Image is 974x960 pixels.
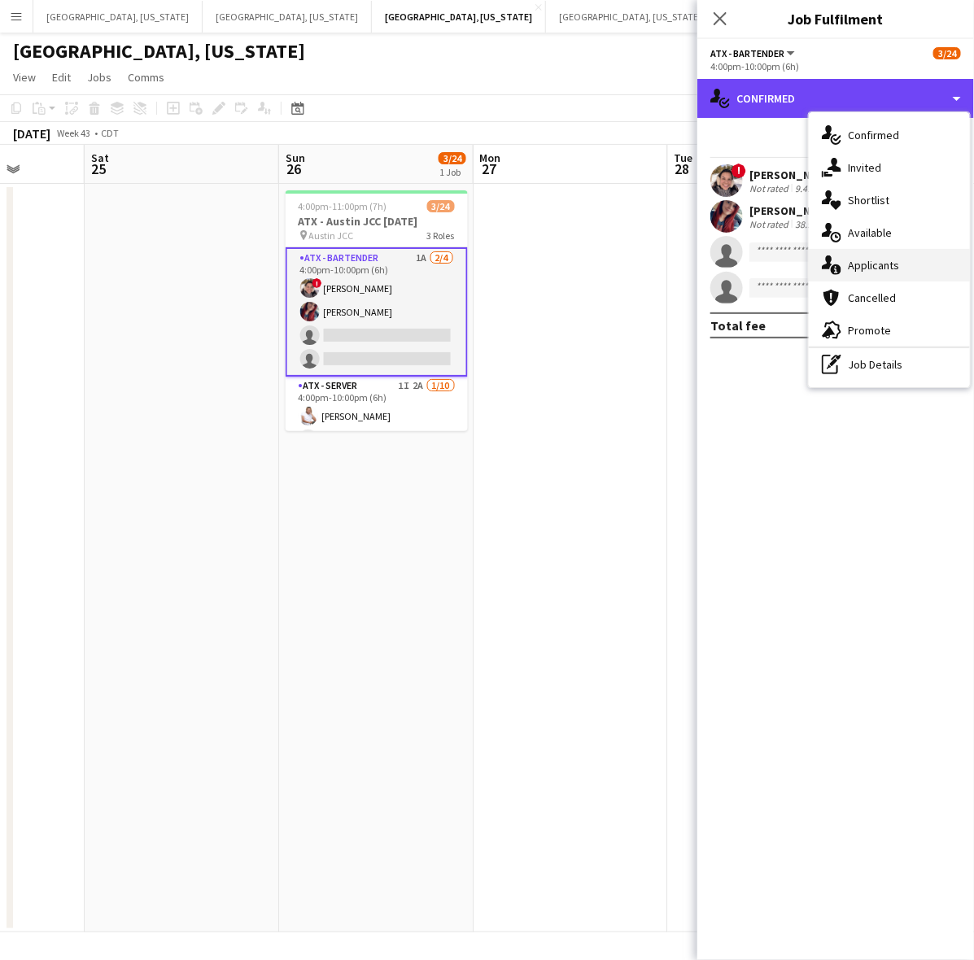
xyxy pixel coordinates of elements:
[710,47,784,59] span: ATX - Bartender
[848,160,881,175] span: Invited
[128,70,164,85] span: Comms
[792,182,826,194] div: 9.41mi
[749,203,836,218] div: [PERSON_NAME]
[672,159,693,178] span: 28
[710,317,766,334] div: Total fee
[54,127,94,139] span: Week 43
[792,218,831,230] div: 38.93mi
[749,218,792,230] div: Not rated
[7,67,42,88] a: View
[675,151,693,165] span: Tue
[286,214,468,229] h3: ATX - Austin JCC [DATE]
[427,229,455,242] span: 3 Roles
[372,1,546,33] button: [GEOGRAPHIC_DATA], [US_STATE]
[848,290,896,305] span: Cancelled
[732,164,746,178] span: !
[101,127,119,139] div: CDT
[710,47,797,59] button: ATX - Bartender
[299,200,387,212] span: 4:00pm-11:00pm (7h)
[46,67,77,88] a: Edit
[480,151,501,165] span: Mon
[13,70,36,85] span: View
[710,60,961,72] div: 4:00pm-10:00pm (6h)
[33,1,203,33] button: [GEOGRAPHIC_DATA], [US_STATE]
[87,70,111,85] span: Jobs
[697,79,974,118] div: Confirmed
[809,348,970,381] div: Job Details
[81,67,118,88] a: Jobs
[439,152,466,164] span: 3/24
[749,168,836,182] div: [PERSON_NAME]
[439,166,465,178] div: 1 Job
[91,151,109,165] span: Sat
[13,125,50,142] div: [DATE]
[52,70,71,85] span: Edit
[848,323,891,338] span: Promote
[546,1,715,33] button: [GEOGRAPHIC_DATA], [US_STATE]
[89,159,109,178] span: 25
[848,128,899,142] span: Confirmed
[848,258,899,273] span: Applicants
[749,182,792,194] div: Not rated
[478,159,501,178] span: 27
[286,377,468,644] app-card-role: ATX - Server1I2A1/104:00pm-10:00pm (6h)[PERSON_NAME]
[286,190,468,431] app-job-card: 4:00pm-11:00pm (7h)3/24ATX - Austin JCC [DATE] Austin JCC3 RolesATX - Bartender1A2/44:00pm-10:00p...
[848,225,892,240] span: Available
[121,67,171,88] a: Comms
[13,39,305,63] h1: [GEOGRAPHIC_DATA], [US_STATE]
[697,8,974,29] h3: Job Fulfilment
[427,200,455,212] span: 3/24
[203,1,372,33] button: [GEOGRAPHIC_DATA], [US_STATE]
[309,229,354,242] span: Austin JCC
[933,47,961,59] span: 3/24
[312,278,322,288] span: !
[283,159,305,178] span: 26
[286,247,468,377] app-card-role: ATX - Bartender1A2/44:00pm-10:00pm (6h)![PERSON_NAME][PERSON_NAME]
[286,151,305,165] span: Sun
[848,193,889,207] span: Shortlist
